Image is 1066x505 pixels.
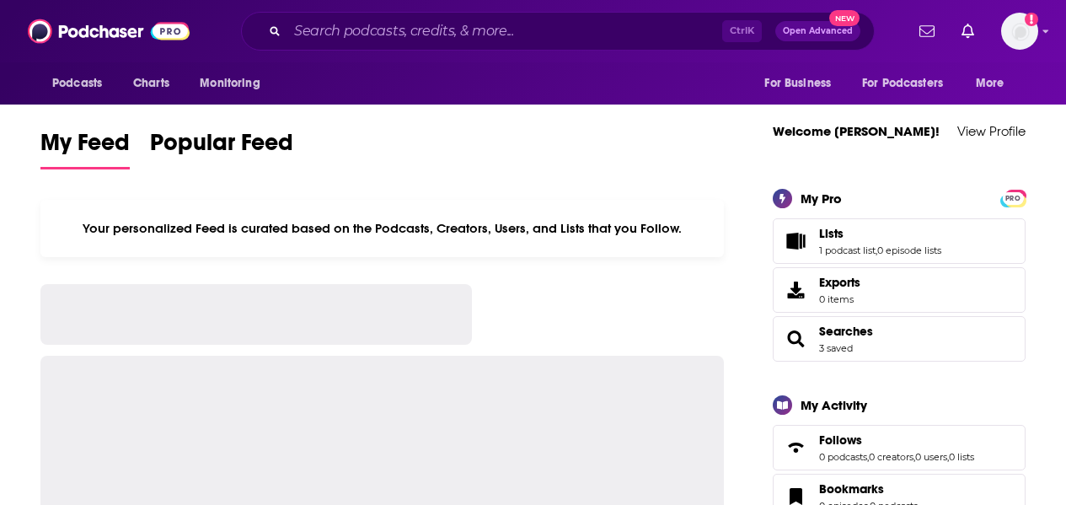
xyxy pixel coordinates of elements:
a: Popular Feed [150,128,293,169]
a: Bookmarks [819,481,918,497]
a: Follows [779,436,812,459]
button: Show profile menu [1001,13,1038,50]
div: Search podcasts, credits, & more... [241,12,875,51]
a: Searches [779,327,812,351]
input: Search podcasts, credits, & more... [287,18,722,45]
span: Open Advanced [783,27,853,35]
span: For Podcasters [862,72,943,95]
a: 1 podcast list [819,244,876,256]
div: My Activity [801,397,867,413]
span: , [947,451,949,463]
a: 0 creators [869,451,913,463]
span: Follows [819,432,862,448]
a: Searches [819,324,873,339]
span: Exports [779,278,812,302]
a: Lists [819,226,941,241]
a: 0 lists [949,451,974,463]
span: , [913,451,915,463]
a: Show notifications dropdown [955,17,981,46]
span: More [976,72,1004,95]
span: , [867,451,869,463]
a: View Profile [957,123,1026,139]
a: Exports [773,267,1026,313]
a: My Feed [40,128,130,169]
span: PRO [1003,192,1023,205]
span: Bookmarks [819,481,884,497]
a: Charts [122,67,179,99]
span: New [829,10,860,26]
span: Follows [773,425,1026,470]
span: My Feed [40,128,130,167]
button: open menu [40,67,124,99]
a: PRO [1003,191,1023,203]
span: , [876,244,877,256]
span: 0 items [819,293,860,305]
a: 3 saved [819,342,853,354]
button: open menu [188,67,281,99]
a: Welcome [PERSON_NAME]! [773,123,940,139]
span: Lists [819,226,844,241]
div: Your personalized Feed is curated based on the Podcasts, Creators, Users, and Lists that you Follow. [40,200,724,257]
span: Charts [133,72,169,95]
span: Ctrl K [722,20,762,42]
span: Monitoring [200,72,260,95]
span: Exports [819,275,860,290]
svg: Add a profile image [1025,13,1038,26]
img: Podchaser - Follow, Share and Rate Podcasts [28,15,190,47]
span: Podcasts [52,72,102,95]
button: Open AdvancedNew [775,21,860,41]
div: My Pro [801,191,842,207]
span: Searches [773,316,1026,362]
a: Lists [779,229,812,253]
span: For Business [764,72,831,95]
button: open menu [964,67,1026,99]
a: Show notifications dropdown [913,17,941,46]
span: Popular Feed [150,128,293,167]
span: Lists [773,218,1026,264]
a: 0 episode lists [877,244,941,256]
button: open menu [851,67,967,99]
a: Follows [819,432,974,448]
img: User Profile [1001,13,1038,50]
span: Logged in as ABolliger [1001,13,1038,50]
a: 0 users [915,451,947,463]
a: 0 podcasts [819,451,867,463]
button: open menu [753,67,852,99]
